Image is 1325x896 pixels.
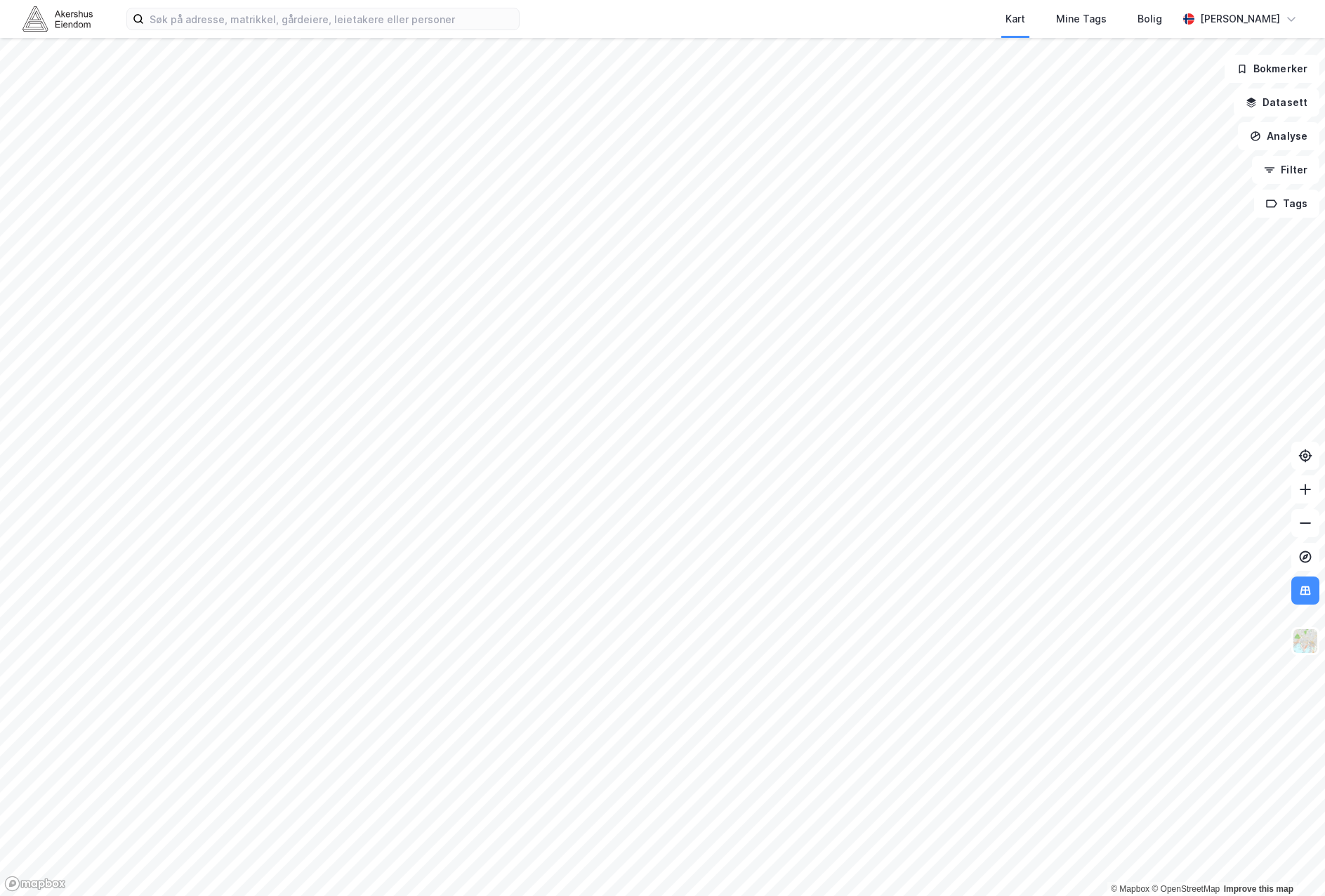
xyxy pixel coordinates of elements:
[1056,11,1107,27] div: Mine Tags
[1224,884,1293,894] a: Improve this map
[1234,88,1319,117] button: Datasett
[1252,156,1319,184] button: Filter
[1254,190,1319,218] button: Tags
[1152,884,1220,894] a: OpenStreetMap
[4,876,66,892] a: Mapbox homepage
[1292,628,1319,654] img: Z
[1200,11,1280,27] div: [PERSON_NAME]
[22,6,93,31] img: akershus-eiendom-logo.9091f326c980b4bce74ccdd9f866810c.svg
[1138,11,1162,27] div: Bolig
[1225,55,1319,83] button: Bokmerker
[1238,122,1319,150] button: Analyse
[1255,829,1325,896] iframe: Chat Widget
[1111,884,1149,894] a: Mapbox
[144,8,519,29] input: Søk på adresse, matrikkel, gårdeiere, leietakere eller personer
[1006,11,1025,27] div: Kart
[1255,829,1325,896] div: Kontrollprogram for chat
